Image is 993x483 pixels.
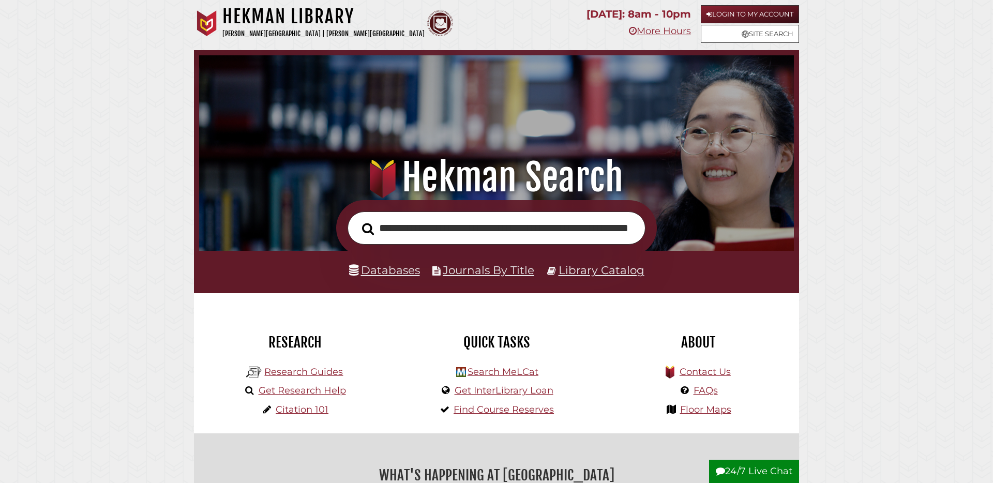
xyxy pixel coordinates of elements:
[427,10,453,36] img: Calvin Theological Seminary
[629,25,691,37] a: More Hours
[357,220,379,238] button: Search
[586,5,691,23] p: [DATE]: 8am - 10pm
[362,222,374,235] i: Search
[443,263,534,277] a: Journals By Title
[455,385,553,396] a: Get InterLibrary Loan
[694,385,718,396] a: FAQs
[222,5,425,28] h1: Hekman Library
[202,334,388,351] h2: Research
[701,25,799,43] a: Site Search
[701,5,799,23] a: Login to My Account
[194,10,220,36] img: Calvin University
[222,28,425,40] p: [PERSON_NAME][GEOGRAPHIC_DATA] | [PERSON_NAME][GEOGRAPHIC_DATA]
[403,334,590,351] h2: Quick Tasks
[468,366,538,378] a: Search MeLCat
[276,404,328,415] a: Citation 101
[605,334,791,351] h2: About
[349,263,420,277] a: Databases
[456,367,466,377] img: Hekman Library Logo
[454,404,554,415] a: Find Course Reserves
[264,366,343,378] a: Research Guides
[559,263,644,277] a: Library Catalog
[214,155,779,200] h1: Hekman Search
[259,385,346,396] a: Get Research Help
[246,365,262,380] img: Hekman Library Logo
[680,366,731,378] a: Contact Us
[680,404,731,415] a: Floor Maps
